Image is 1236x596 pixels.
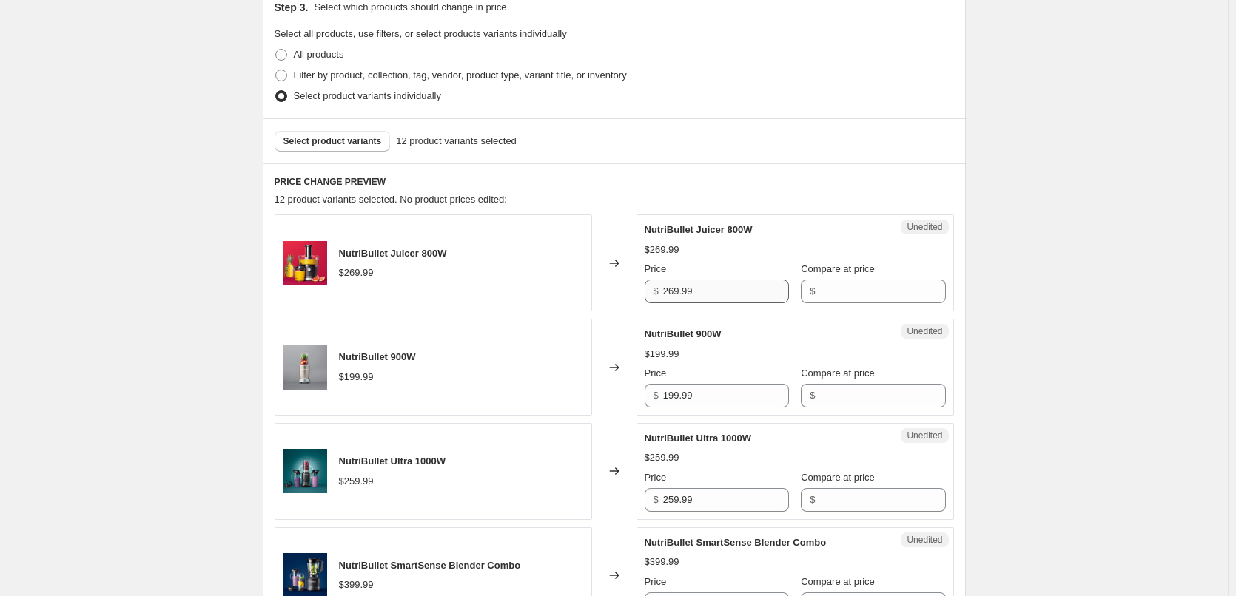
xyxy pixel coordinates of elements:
[283,241,327,285] img: 1_b79ef980-3da1-4550-8c42-13cafdcc7106_80x.jpg
[294,90,441,101] span: Select product variants individually
[645,263,667,274] span: Price
[645,368,667,379] span: Price
[654,285,659,297] span: $
[654,494,659,505] span: $
[801,263,875,274] span: Compare at price
[283,449,327,493] img: NB07500-1008_NB_Ultra_Config_Blow_BG_2000x2000_885c8265-28ff-4ec9-824b-0d503a83ae88_80x.jpg
[801,576,875,587] span: Compare at price
[645,224,753,235] span: NutriBullet Juicer 800W
[339,456,446,467] span: NutriBullet Ultra 1000W
[907,430,942,441] span: Unedited
[339,578,374,592] div: $399.99
[275,28,567,39] span: Select all products, use filters, or select products variants individually
[907,325,942,337] span: Unedited
[645,243,679,257] div: $269.99
[294,49,344,60] span: All products
[275,176,954,188] h6: PRICE CHANGE PREVIEW
[275,194,507,205] span: 12 product variants selected. No product prices edited:
[645,328,722,339] span: NutriBullet 900W
[283,135,382,147] span: Select product variants
[645,450,679,465] div: $259.99
[339,248,447,259] span: NutriBullet Juicer 800W
[339,351,416,362] span: NutriBullet 900W
[810,390,815,401] span: $
[339,560,521,571] span: NutriBullet SmartSense Blender Combo
[645,433,751,444] span: NutriBullet Ultra 1000W
[339,265,374,280] div: $269.99
[801,368,875,379] span: Compare at price
[339,370,374,385] div: $199.99
[801,472,875,483] span: Compare at price
[810,494,815,505] span: $
[645,537,827,548] span: NutriBullet SmartSense Blender Combo
[283,345,327,390] img: Nutribullet_900W_80x.webp
[339,474,374,489] div: $259.99
[396,134,517,149] span: 12 product variants selected
[654,390,659,401] span: $
[645,472,667,483] span: Price
[275,131,391,152] button: Select product variants
[645,347,679,362] div: $199.99
[294,70,627,81] span: Filter by product, collection, tag, vendor, product type, variant title, or inventory
[645,555,679,569] div: $399.99
[907,534,942,546] span: Unedited
[645,576,667,587] span: Price
[907,221,942,233] span: Unedited
[810,285,815,297] span: $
